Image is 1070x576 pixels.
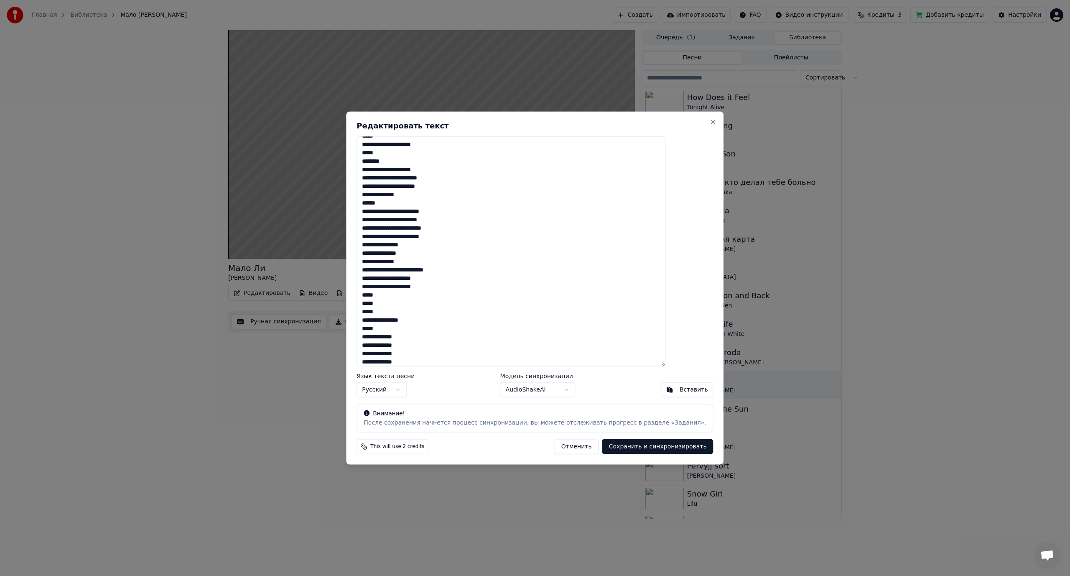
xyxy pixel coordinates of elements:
label: Язык текста песни [357,373,415,379]
label: Модель синхронизации [500,373,576,379]
h2: Редактировать текст [357,122,713,129]
button: Сохранить и синхронизировать [602,439,713,454]
button: Отменить [554,439,599,454]
span: This will use 2 credits [370,443,424,450]
button: Вставить [661,382,713,397]
div: Внимание! [364,410,706,418]
div: После сохранения начнется процесс синхронизации, вы можете отслеживать прогресс в разделе «Задания». [364,419,706,427]
div: Вставить [680,386,708,394]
